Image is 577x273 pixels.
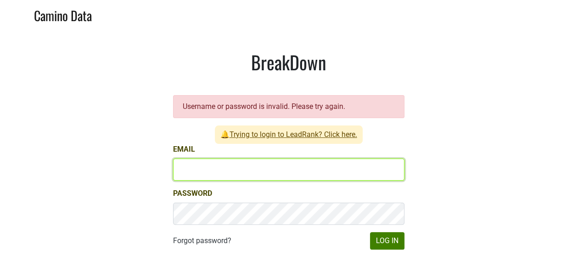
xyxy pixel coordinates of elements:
div: Username or password is invalid. Please try again. [173,95,404,118]
a: Camino Data [34,4,92,25]
label: Email [173,144,195,155]
a: Trying to login to LeadRank? Click here. [230,130,357,139]
span: 🔔 [215,125,363,144]
a: Forgot password? [173,235,231,246]
label: Password [173,188,212,199]
h1: BreakDown [173,51,404,73]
